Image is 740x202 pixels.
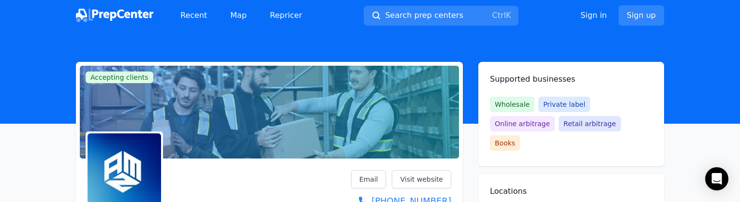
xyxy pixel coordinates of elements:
span: Retail arbitrage [559,116,621,131]
span: Search prep centers [385,10,463,21]
span: Online arbitrage [490,116,555,131]
img: PrepCenter [76,9,153,22]
a: Sign in [580,10,607,21]
a: Visit website [392,170,451,188]
kbd: K [506,11,511,20]
span: Books [490,135,520,151]
a: Recent [173,6,215,25]
a: Email [351,170,386,188]
button: Search prep centersCtrlK [364,6,518,26]
a: Map [222,6,254,25]
kbd: Ctrl [492,11,505,20]
span: Wholesale [490,97,534,112]
h2: Locations [490,186,652,197]
a: Sign up [619,5,664,26]
span: Accepting clients [86,72,153,83]
span: Private label [538,97,590,112]
h2: Supported businesses [490,73,652,85]
a: Repricer [262,6,310,25]
div: Open Intercom Messenger [705,167,728,190]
